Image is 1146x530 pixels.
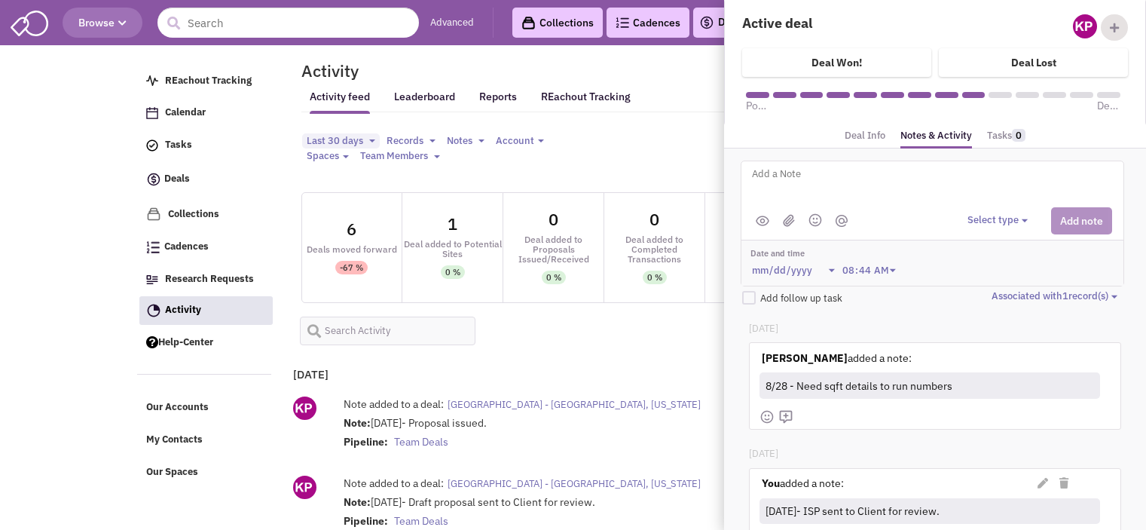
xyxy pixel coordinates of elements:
div: 0 % [445,265,460,279]
img: Research.png [146,275,158,284]
span: Records [387,134,423,147]
span: Team Deals [394,514,448,528]
div: Deal added to Proposals Issued/Received [503,234,604,264]
label: added a note: [762,476,844,491]
label: Note added to a deal: [344,476,444,491]
span: Our Accounts [146,401,209,414]
img: icon-collection-lavender.png [146,207,161,222]
button: Team Members [356,149,445,164]
span: Research Requests [165,272,254,285]
div: [DATE]- ISP sent to Client for review. [762,501,1094,522]
a: Deals [139,164,272,196]
button: Associated with1record(s) [992,290,1122,304]
a: Notes & Activity [900,125,972,149]
img: public.png [756,216,769,226]
span: Notes [447,134,472,147]
div: 1 [448,216,457,232]
img: help.png [146,336,158,348]
p: [DATE] [749,322,778,336]
input: Search [157,8,419,38]
img: Cadences_logo.png [616,17,629,28]
div: 8/28 - Need sqft details to run numbers [762,375,1094,397]
span: REachout Tracking [165,74,252,87]
a: Activity [139,296,273,325]
span: Potential Sites [746,98,769,113]
strong: Note: [344,495,371,509]
img: face-smile.png [759,409,775,424]
span: 0 [1012,129,1025,142]
button: Last 30 days [302,133,380,149]
span: Browse [78,16,127,29]
span: Cadences [164,240,209,253]
strong: Note: [344,416,371,430]
div: 0 % [647,271,662,284]
span: Calendar [165,106,206,119]
span: My Contacts [146,433,203,446]
span: 1 [1062,290,1068,302]
span: Account [496,134,534,147]
img: Cadences_logo.png [146,241,160,253]
img: mantion.png [836,215,848,227]
div: Emails Sent [705,244,805,254]
img: Calendar.png [146,107,158,119]
a: Calendar [139,99,272,127]
div: Add Collaborator [1101,14,1128,41]
span: Add follow up task [760,292,842,305]
img: icon-deals.svg [146,170,161,188]
a: Activity feed [310,90,370,114]
button: Spaces [302,149,353,164]
div: Deal added to Potential Sites [402,239,503,259]
div: 6 [347,221,356,237]
span: [GEOGRAPHIC_DATA] - [GEOGRAPHIC_DATA], [US_STATE] [448,477,701,490]
img: icon-collection-lavender-black.svg [521,16,536,30]
a: Advanced [430,16,474,30]
a: Deal Info [845,125,885,147]
span: Last 30 days [307,134,363,147]
a: Reports [479,90,517,113]
a: Tasks [139,131,272,160]
label: Note added to a deal: [344,397,444,412]
img: SmartAdmin [11,8,48,36]
div: -67 % [340,261,363,274]
h4: Deal Lost [1011,56,1056,69]
input: Search Activity [300,317,476,345]
a: Cadences [139,233,272,262]
i: Edit Note [1038,478,1048,489]
b: [DATE] [293,367,329,381]
a: Cadences [607,8,689,38]
img: ny_GipEnDU-kinWYCc5EwQ.png [293,397,316,420]
div: 0 [549,211,558,228]
img: Activity.png [147,304,160,317]
a: Our Spaces [139,458,272,487]
a: Collections [512,8,603,38]
a: Research Requests [139,265,272,294]
a: Help-Center [139,329,272,357]
strong: Pipeline: [344,514,388,528]
div: [DATE]- Proposal issued. [344,415,878,453]
button: Browse [63,8,142,38]
strong: [PERSON_NAME] [762,351,848,365]
strong: Pipeline: [344,435,388,449]
i: Delete Note [1059,478,1068,489]
h4: Active deal [742,14,925,32]
div: 0 [649,211,659,228]
a: Tasks [987,125,1025,147]
a: Collections [139,200,272,229]
span: Collections [168,207,219,220]
h4: Deal Won! [811,56,862,69]
strong: You [762,476,780,490]
span: Team Deals [394,435,448,449]
a: My Contacts [139,426,272,455]
img: (jpg,png,gif,doc,docx,xls,xlsx,pdf,txt) [783,214,795,227]
div: Deal added to Completed Transactions [604,234,704,264]
span: Tasks [165,139,192,152]
img: icon-tasks.png [146,139,158,152]
span: Deal Won [1097,98,1120,113]
span: Spaces [307,149,339,162]
button: Account [491,133,549,149]
img: ny_GipEnDU-kinWYCc5EwQ.png [1073,14,1097,38]
label: Date and time [750,248,903,260]
label: added a note: [762,351,912,366]
a: REachout Tracking [541,81,631,112]
span: Our Spaces [146,465,198,478]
